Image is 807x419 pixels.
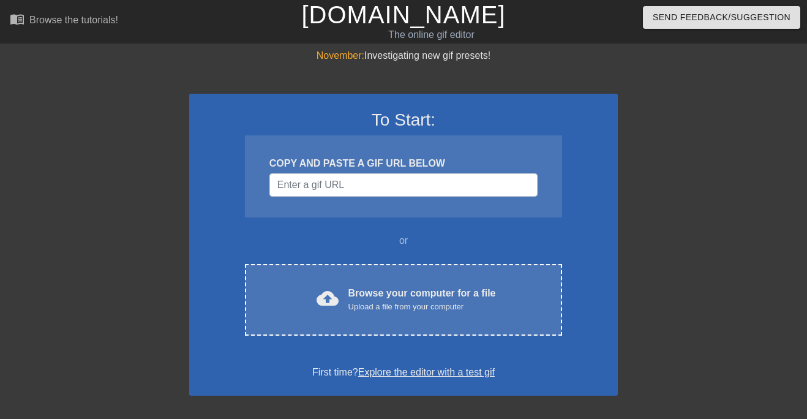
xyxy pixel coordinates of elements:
button: Send Feedback/Suggestion [643,6,800,29]
div: The online gif editor [275,28,587,42]
div: Browse the tutorials! [29,15,118,25]
span: Send Feedback/Suggestion [653,10,790,25]
span: menu_book [10,12,24,26]
a: [DOMAIN_NAME] [301,1,505,28]
input: Username [269,173,538,197]
span: November: [317,50,364,61]
div: Upload a file from your computer [348,301,496,313]
div: COPY AND PASTE A GIF URL BELOW [269,156,538,171]
a: Explore the editor with a test gif [358,367,495,377]
div: Browse your computer for a file [348,286,496,313]
div: or [221,233,586,248]
h3: To Start: [205,110,602,130]
div: First time? [205,365,602,380]
a: Browse the tutorials! [10,12,118,31]
span: cloud_upload [317,287,339,309]
div: Investigating new gif presets! [189,48,618,63]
